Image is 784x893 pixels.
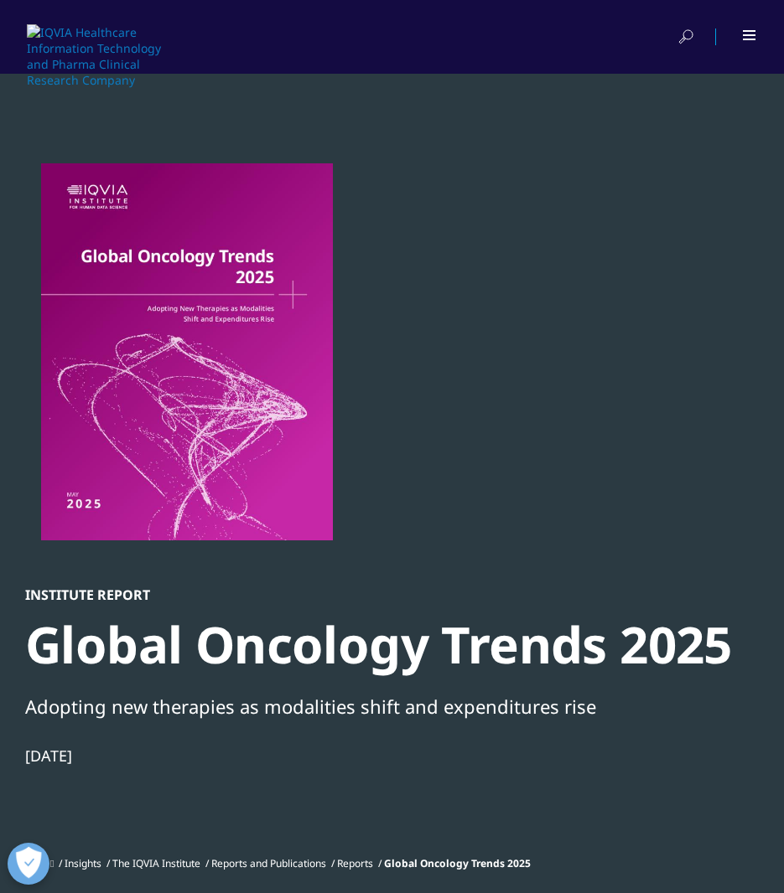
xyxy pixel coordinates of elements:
a: Reports [337,856,373,870]
span: Global Oncology Trends 2025 [384,856,531,870]
button: Открыть настройки [8,843,49,885]
a: Insights [65,856,101,870]
div: Institute Report [25,586,732,603]
a: The IQVIA Institute [112,856,200,870]
div: [DATE] [25,746,732,766]
div: Adopting new therapies as modalities shift and expenditures rise [25,692,732,720]
a: Reports and Publications [211,856,326,870]
div: Global Oncology Trends 2025 [25,613,732,676]
img: IQVIA Healthcare Information Technology and Pharma Clinical Research Company [27,24,163,88]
